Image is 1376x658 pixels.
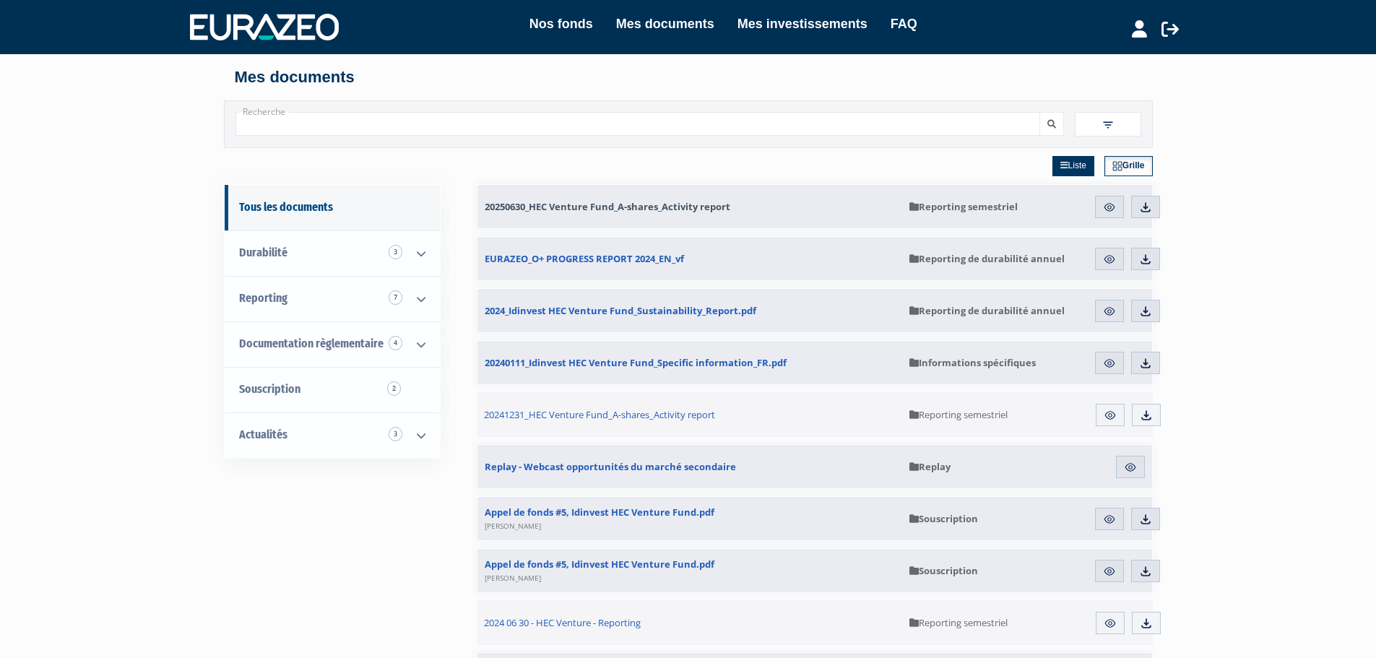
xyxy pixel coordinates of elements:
[1139,513,1152,526] img: download.svg
[477,497,902,540] a: Appel de fonds #5, Idinvest HEC Venture Fund.pdf[PERSON_NAME]
[477,289,902,332] a: 2024_Idinvest HEC Venture Fund_Sustainability_Report.pdf
[909,200,1018,213] span: Reporting semestriel
[909,616,1008,629] span: Reporting semestriel
[225,276,440,321] a: Reporting 7
[1139,357,1152,370] img: download.svg
[477,445,902,488] a: Replay - Webcast opportunités du marché secondaire
[909,304,1065,317] span: Reporting de durabilité annuel
[1104,617,1117,630] img: eye.svg
[1103,357,1116,370] img: eye.svg
[909,460,951,473] span: Replay
[485,356,787,369] span: 20240111_Idinvest HEC Venture Fund_Specific information_FR.pdf
[1139,201,1152,214] img: download.svg
[485,573,541,583] span: [PERSON_NAME]
[484,408,715,421] span: 20241231_HEC Venture Fund_A-shares_Activity report
[477,341,902,384] a: 20240111_Idinvest HEC Venture Fund_Specific information_FR.pdf
[1139,305,1152,318] img: download.svg
[225,412,440,458] a: Actualités 3
[389,336,402,350] span: 4
[1140,617,1153,630] img: download.svg
[1124,461,1137,474] img: eye.svg
[909,512,978,525] span: Souscription
[225,230,440,276] a: Durabilité 3
[1139,253,1152,266] img: download.svg
[235,69,1142,86] h4: Mes documents
[485,558,714,584] span: Appel de fonds #5, Idinvest HEC Venture Fund.pdf
[389,245,402,259] span: 3
[239,382,300,396] span: Souscription
[484,616,641,629] span: 2024 06 30 - HEC Venture - Reporting
[1103,513,1116,526] img: eye.svg
[477,392,903,437] a: 20241231_HEC Venture Fund_A-shares_Activity report
[1103,565,1116,578] img: eye.svg
[485,304,756,317] span: 2024_Idinvest HEC Venture Fund_Sustainability_Report.pdf
[389,427,402,441] span: 3
[485,460,736,473] span: Replay - Webcast opportunités du marché secondaire
[239,291,287,305] span: Reporting
[909,356,1036,369] span: Informations spécifiques
[477,185,902,228] a: 20250630_HEC Venture Fund_A-shares_Activity report
[529,14,593,34] a: Nos fonds
[477,600,903,645] a: 2024 06 30 - HEC Venture - Reporting
[909,252,1065,265] span: Reporting de durabilité annuel
[891,14,917,34] a: FAQ
[909,564,978,577] span: Souscription
[1140,409,1153,422] img: download.svg
[239,428,287,441] span: Actualités
[1104,409,1117,422] img: eye.svg
[477,237,902,280] a: EURAZEO_O+ PROGRESS REPORT 2024_EN_vf
[1052,156,1094,176] a: Liste
[485,506,714,532] span: Appel de fonds #5, Idinvest HEC Venture Fund.pdf
[190,14,339,40] img: 1732889491-logotype_eurazeo_blanc_rvb.png
[909,408,1008,421] span: Reporting semestriel
[485,200,730,213] span: 20250630_HEC Venture Fund_A-shares_Activity report
[737,14,867,34] a: Mes investissements
[616,14,714,34] a: Mes documents
[235,112,1040,136] input: Recherche
[225,321,440,367] a: Documentation règlementaire 4
[1112,161,1122,171] img: grid.svg
[387,381,401,396] span: 2
[485,252,684,265] span: EURAZEO_O+ PROGRESS REPORT 2024_EN_vf
[1103,201,1116,214] img: eye.svg
[389,290,402,305] span: 7
[477,549,902,592] a: Appel de fonds #5, Idinvest HEC Venture Fund.pdf[PERSON_NAME]
[239,246,287,259] span: Durabilité
[239,337,384,350] span: Documentation règlementaire
[225,185,440,230] a: Tous les documents
[1104,156,1153,176] a: Grille
[1102,118,1115,131] img: filter.svg
[1139,565,1152,578] img: download.svg
[1103,305,1116,318] img: eye.svg
[485,521,541,531] span: [PERSON_NAME]
[225,367,440,412] a: Souscription2
[1103,253,1116,266] img: eye.svg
